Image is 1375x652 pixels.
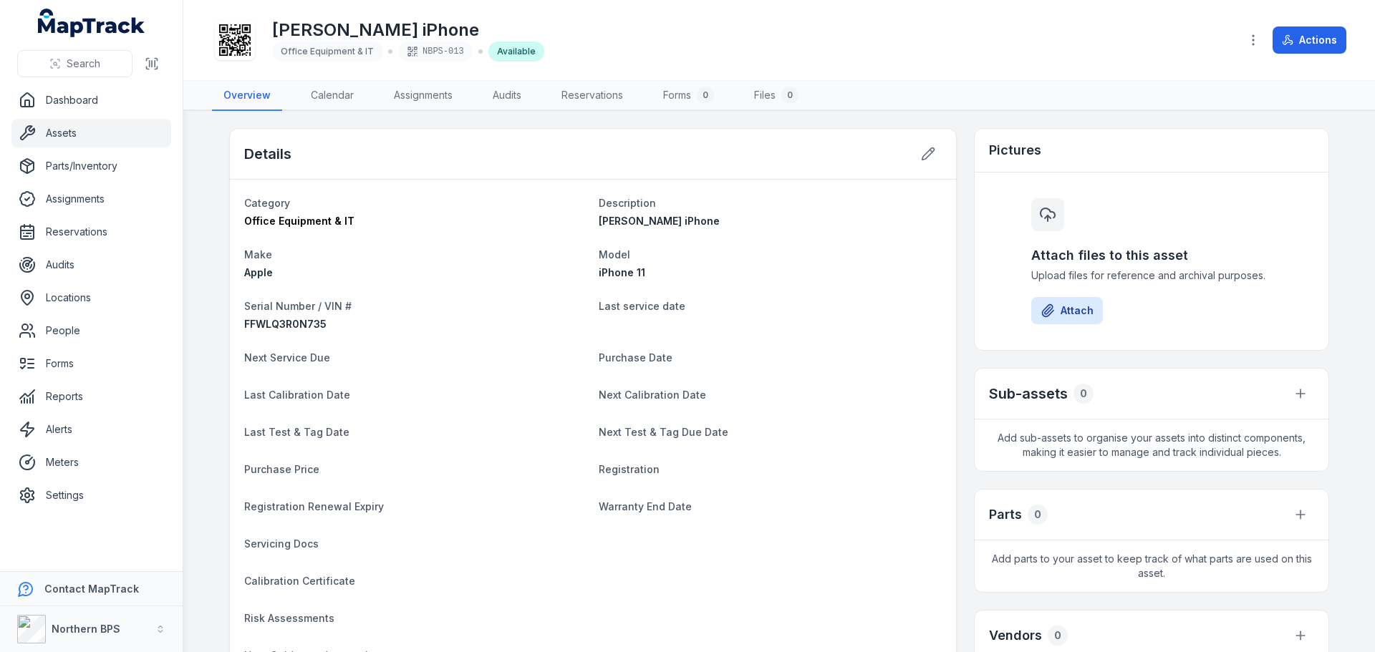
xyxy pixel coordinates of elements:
[244,463,319,475] span: Purchase Price
[550,81,635,111] a: Reservations
[38,9,145,37] a: MapTrack
[244,266,273,278] span: Apple
[244,500,384,512] span: Registration Renewal Expiry
[697,87,714,104] div: 0
[11,185,171,213] a: Assignments
[272,19,544,42] h1: [PERSON_NAME] iPhone
[244,537,319,550] span: Servicing Docs
[244,318,327,330] span: FFWLQ3R0N735
[11,481,171,510] a: Settings
[599,351,672,364] span: Purchase Date
[281,46,374,57] span: Office Equipment & IT
[599,426,728,438] span: Next Test & Tag Due Date
[244,389,350,401] span: Last Calibration Date
[599,248,630,261] span: Model
[1048,626,1068,646] div: 0
[398,42,473,62] div: NBPS-013
[599,215,720,227] span: [PERSON_NAME] iPhone
[481,81,533,111] a: Audits
[244,426,349,438] span: Last Test & Tag Date
[11,119,171,147] a: Assets
[599,500,692,512] span: Warranty End Date
[244,215,354,227] span: Office Equipment & IT
[975,540,1328,592] span: Add parts to your asset to keep track of what parts are used on this asset.
[11,283,171,312] a: Locations
[11,415,171,444] a: Alerts
[599,389,706,401] span: Next Calibration Date
[989,505,1022,525] h3: Parts
[244,144,291,164] h2: Details
[1031,268,1272,283] span: Upload files for reference and archival purposes.
[244,197,290,209] span: Category
[212,81,282,111] a: Overview
[11,382,171,411] a: Reports
[11,152,171,180] a: Parts/Inventory
[989,384,1068,404] h2: Sub-assets
[1273,26,1346,54] button: Actions
[1031,245,1272,266] h3: Attach files to this asset
[743,81,810,111] a: Files0
[11,316,171,345] a: People
[17,50,132,77] button: Search
[1074,384,1094,404] div: 0
[1028,505,1048,525] div: 0
[975,419,1328,471] span: Add sub-assets to organise your assets into distinct components, making it easier to manage and t...
[11,250,171,279] a: Audits
[599,300,685,312] span: Last service date
[244,248,272,261] span: Make
[244,575,355,587] span: Calibration Certificate
[244,300,352,312] span: Serial Number / VIN #
[781,87,799,104] div: 0
[244,351,330,364] span: Next Service Due
[11,218,171,246] a: Reservations
[989,140,1041,160] h3: Pictures
[67,57,100,71] span: Search
[11,349,171,378] a: Forms
[599,266,645,278] span: iPhone 11
[11,86,171,115] a: Dashboard
[299,81,365,111] a: Calendar
[11,448,171,477] a: Meters
[599,197,656,209] span: Description
[44,583,139,595] strong: Contact MapTrack
[382,81,464,111] a: Assignments
[488,42,544,62] div: Available
[1031,297,1103,324] button: Attach
[599,463,660,475] span: Registration
[989,626,1042,646] h3: Vendors
[52,623,120,635] strong: Northern BPS
[652,81,725,111] a: Forms0
[244,612,334,624] span: Risk Assessments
